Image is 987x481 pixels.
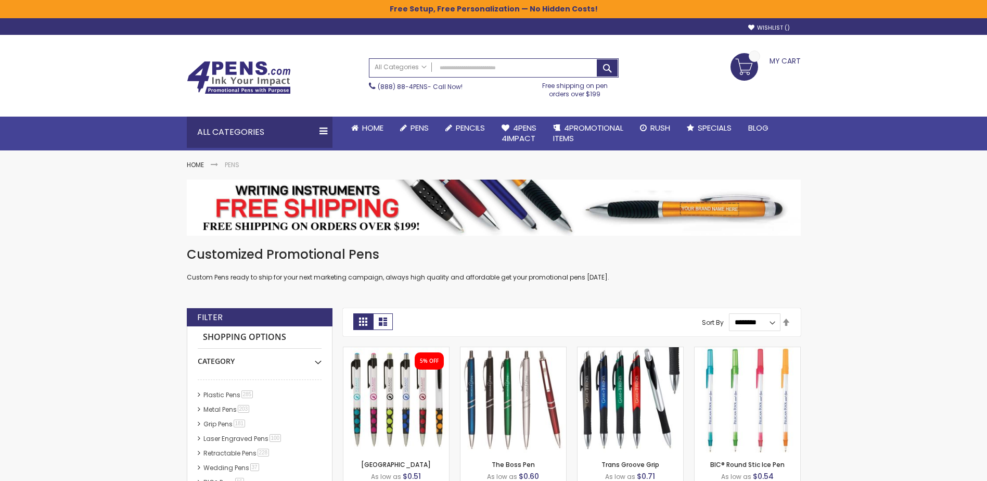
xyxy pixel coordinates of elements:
span: 4Pens 4impact [502,122,536,144]
a: The Boss Pen [492,460,535,469]
span: 228 [258,449,270,457]
span: 100 [270,434,281,442]
a: Wishlist [748,24,790,32]
span: - Call Now! [378,82,463,91]
a: Laser Engraved Pens100 [201,434,285,443]
img: BIC® Round Stic Ice Pen [695,347,800,453]
div: All Categories [187,117,332,148]
a: Trans Groove Grip [578,347,683,356]
span: 285 [241,390,253,398]
img: Pens [187,180,801,236]
a: BIC® Round Stic Ice Pen [710,460,785,469]
a: Grip Pens181 [201,420,249,428]
a: The Boss Pen [460,347,566,356]
div: Custom Pens ready to ship for your next marketing campaign, always high quality and affordable ge... [187,246,801,282]
a: [GEOGRAPHIC_DATA] [361,460,431,469]
span: 203 [238,405,250,413]
a: 4Pens4impact [493,117,545,150]
div: Category [198,349,322,366]
span: Rush [650,122,670,133]
span: 37 [250,463,259,471]
a: Home [187,160,204,169]
span: Blog [748,122,768,133]
span: As low as [487,472,517,481]
a: Specials [678,117,740,140]
div: 5% OFF [420,358,439,365]
a: Wedding Pens37 [201,463,263,472]
strong: Filter [197,312,223,323]
span: Pens [411,122,429,133]
span: Pencils [456,122,485,133]
a: Rush [632,117,678,140]
h1: Customized Promotional Pens [187,246,801,263]
a: Home [343,117,392,140]
span: 181 [234,420,246,427]
a: Retractable Pens228 [201,449,273,458]
span: As low as [721,472,751,481]
strong: Pens [225,160,239,169]
span: Specials [698,122,732,133]
strong: Grid [353,313,373,330]
strong: Shopping Options [198,326,322,349]
img: The Boss Pen [460,347,566,453]
span: As low as [605,472,635,481]
a: Metal Pens203 [201,405,253,414]
span: 4PROMOTIONAL ITEMS [553,122,623,144]
a: BIC® Round Stic Ice Pen [695,347,800,356]
a: Pens [392,117,437,140]
a: Trans Groove Grip [601,460,659,469]
img: New Orleans Pen [343,347,449,453]
a: Blog [740,117,777,140]
a: 4PROMOTIONALITEMS [545,117,632,150]
span: All Categories [375,63,427,71]
a: New Orleans Pen [343,347,449,356]
span: Home [362,122,383,133]
img: 4Pens Custom Pens and Promotional Products [187,61,291,94]
span: As low as [371,472,401,481]
label: Sort By [702,318,724,326]
a: Plastic Pens285 [201,390,257,399]
a: All Categories [369,59,432,76]
a: (888) 88-4PENS [378,82,428,91]
a: Pencils [437,117,493,140]
div: Free shipping on pen orders over $199 [531,78,619,98]
img: Trans Groove Grip [578,347,683,453]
